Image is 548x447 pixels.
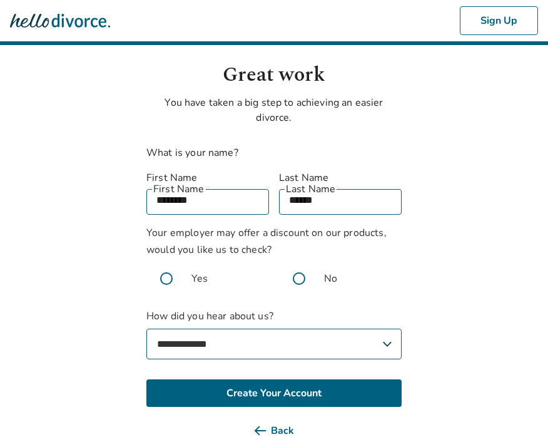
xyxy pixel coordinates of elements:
button: Create Your Account [146,379,402,407]
select: How did you hear about us? [146,329,402,359]
label: Last Name [279,170,402,185]
span: No [324,271,337,286]
button: Back [146,417,402,444]
label: How did you hear about us? [146,309,402,359]
label: First Name [146,170,269,185]
span: Your employer may offer a discount on our products, would you like us to check? [146,226,387,257]
img: Hello Divorce Logo [10,8,110,33]
iframe: Chat Widget [485,387,548,447]
span: Yes [191,271,208,286]
p: You have taken a big step to achieving an easier divorce. [146,95,402,125]
h1: Great work [146,60,402,90]
button: Sign Up [460,6,538,35]
label: What is your name? [146,146,238,160]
